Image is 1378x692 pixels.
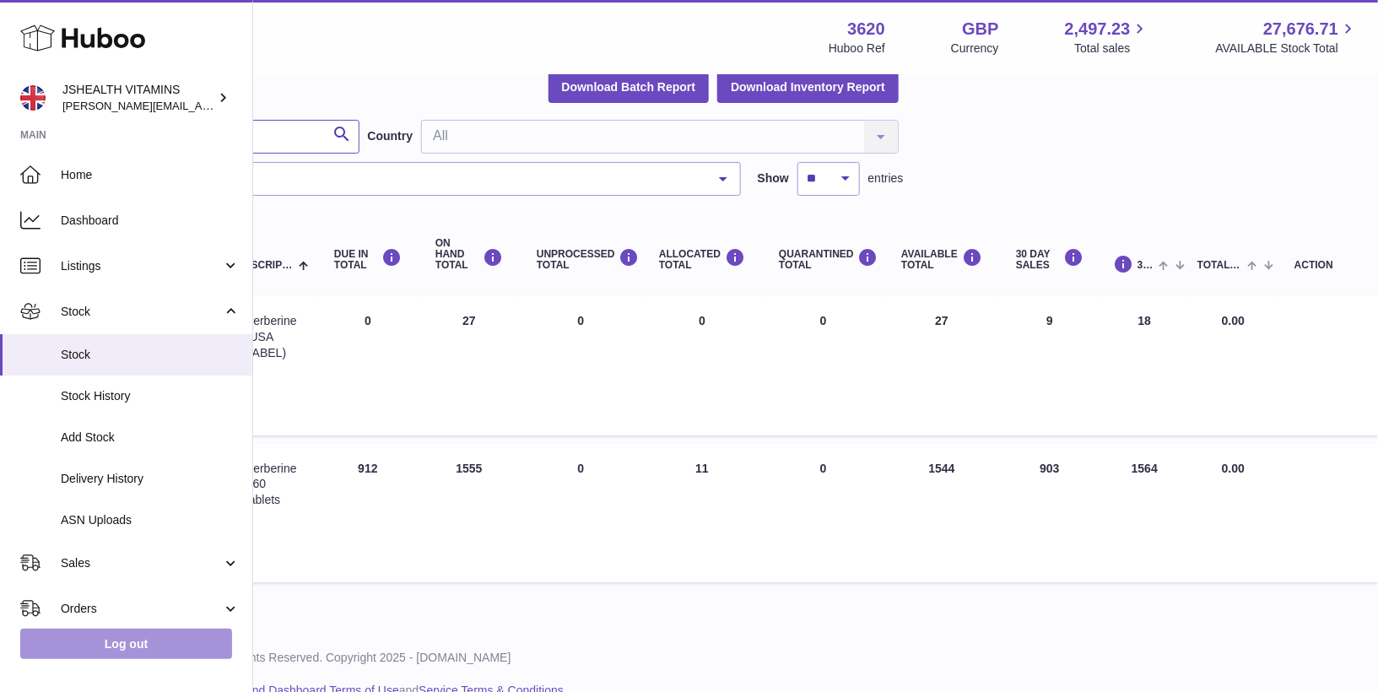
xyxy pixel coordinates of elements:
[962,18,998,41] strong: GBP
[246,461,300,509] div: Berberine - 60 tablets
[642,444,762,582] td: 11
[537,248,625,271] div: UNPROCESSED Total
[419,444,520,582] td: 1555
[1222,314,1245,327] span: 0.00
[419,296,520,435] td: 27
[317,444,419,582] td: 912
[779,248,867,271] div: QUARANTINED Total
[659,248,745,271] div: ALLOCATED Total
[20,629,232,659] a: Log out
[758,170,789,187] label: Show
[1100,296,1189,435] td: 18
[317,296,419,435] td: 0
[847,18,885,41] strong: 3620
[1215,18,1358,57] a: 27,676.71 AVAILABLE Stock Total
[548,72,710,102] button: Download Batch Report
[368,128,413,144] label: Country
[435,238,503,272] div: ON HAND Total
[820,462,827,475] span: 0
[61,258,222,274] span: Listings
[61,512,240,528] span: ASN Uploads
[642,296,762,435] td: 0
[20,85,46,111] img: francesca@jshealthvitamins.com
[1016,248,1083,271] div: 30 DAY SALES
[1263,18,1338,41] span: 27,676.71
[520,444,642,582] td: 0
[820,314,827,327] span: 0
[1065,18,1131,41] span: 2,497.23
[1100,444,1189,582] td: 1564
[61,388,240,404] span: Stock History
[61,167,240,183] span: Home
[717,72,899,102] button: Download Inventory Report
[61,213,240,229] span: Dashboard
[1074,41,1149,57] span: Total sales
[901,248,982,271] div: AVAILABLE Total
[246,313,300,361] div: Berberine (USA LABEL)
[829,41,885,57] div: Huboo Ref
[884,296,999,435] td: 27
[1065,18,1150,57] a: 2,497.23 Total sales
[237,260,295,271] span: Description
[334,248,402,271] div: DUE IN TOTAL
[1197,260,1243,271] span: Total stock value
[1294,260,1362,271] div: Action
[61,430,240,446] span: Add Stock
[884,444,999,582] td: 1544
[1222,462,1245,475] span: 0.00
[61,555,222,571] span: Sales
[61,471,240,487] span: Delivery History
[520,296,642,435] td: 0
[62,82,214,114] div: JSHEALTH VITAMINS
[61,347,240,363] span: Stock
[61,304,222,320] span: Stock
[999,296,1100,435] td: 9
[868,170,904,187] span: entries
[951,41,999,57] div: Currency
[61,601,222,617] span: Orders
[1215,41,1358,57] span: AVAILABLE Stock Total
[1138,260,1154,271] span: 30 DAYS PROJECTED
[999,444,1100,582] td: 903
[62,99,338,112] span: [PERSON_NAME][EMAIL_ADDRESS][DOMAIN_NAME]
